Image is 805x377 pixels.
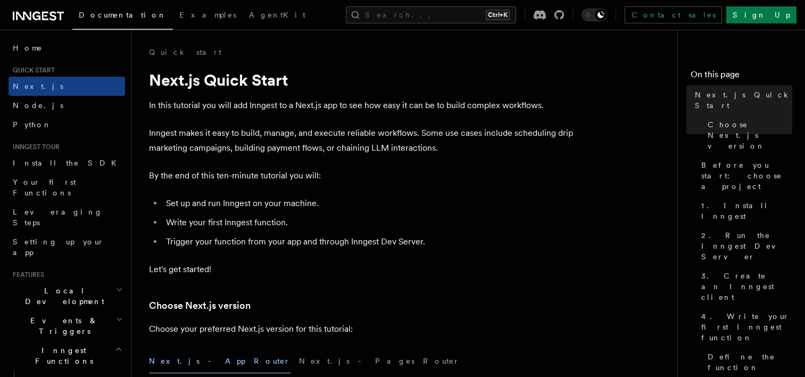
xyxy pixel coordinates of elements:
[9,115,125,134] a: Python
[173,3,243,29] a: Examples
[703,115,792,155] a: Choose Next.js version
[9,315,116,337] span: Events & Triggers
[13,82,63,91] span: Next.js
[9,143,60,151] span: Inngest tour
[249,11,305,19] span: AgentKit
[149,262,575,277] p: Let's get started!
[243,3,312,29] a: AgentKit
[13,208,103,227] span: Leveraging Steps
[13,120,52,129] span: Python
[9,96,125,115] a: Node.js
[149,70,575,89] h1: Next.js Quick Start
[149,298,251,313] a: Choose Next.js version
[163,234,575,249] li: Trigger your function from your app and through Inngest Dev Server.
[701,160,792,192] span: Before you start: choose a project
[13,178,76,197] span: Your first Functions
[9,202,125,232] a: Leveraging Steps
[9,341,125,371] button: Inngest Functions
[697,226,792,266] a: 2. Run the Inngest Dev Server
[13,101,63,110] span: Node.js
[701,311,792,343] span: 4. Write your first Inngest function
[582,9,607,21] button: Toggle dark mode
[708,119,792,151] span: Choose Next.js version
[486,10,510,20] kbd: Ctrl+K
[149,98,575,113] p: In this tutorial you will add Inngest to a Next.js app to see how easy it can be to build complex...
[708,351,792,373] span: Define the function
[163,215,575,230] li: Write your first Inngest function.
[697,307,792,347] a: 4. Write your first Inngest function
[691,85,792,115] a: Next.js Quick Start
[149,168,575,183] p: By the end of this ten-minute tutorial you will:
[9,285,116,307] span: Local Development
[13,159,123,167] span: Install the SDK
[9,77,125,96] a: Next.js
[13,237,104,257] span: Setting up your app
[9,311,125,341] button: Events & Triggers
[701,271,792,302] span: 3. Create an Inngest client
[299,349,460,373] button: Next.js - Pages Router
[179,11,236,19] span: Examples
[697,196,792,226] a: 1. Install Inngest
[13,43,43,53] span: Home
[9,345,115,366] span: Inngest Functions
[79,11,167,19] span: Documentation
[9,281,125,311] button: Local Development
[163,196,575,211] li: Set up and run Inngest on your machine.
[701,230,792,262] span: 2. Run the Inngest Dev Server
[9,38,125,58] a: Home
[625,6,722,23] a: Contact sales
[9,153,125,173] a: Install the SDK
[9,271,44,279] span: Features
[72,3,173,30] a: Documentation
[726,6,796,23] a: Sign Up
[691,68,792,85] h4: On this page
[697,155,792,196] a: Before you start: choose a project
[9,173,125,202] a: Your first Functions
[701,200,792,222] span: 1. Install Inngest
[149,322,575,337] p: Choose your preferred Next.js version for this tutorial:
[695,89,792,111] span: Next.js Quick Start
[9,66,55,75] span: Quick start
[346,6,516,23] button: Search...Ctrl+K
[703,347,792,377] a: Define the function
[697,266,792,307] a: 3. Create an Inngest client
[149,349,291,373] button: Next.js - App Router
[149,47,221,58] a: Quick start
[149,126,575,155] p: Inngest makes it easy to build, manage, and execute reliable workflows. Some use cases include sc...
[9,232,125,262] a: Setting up your app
